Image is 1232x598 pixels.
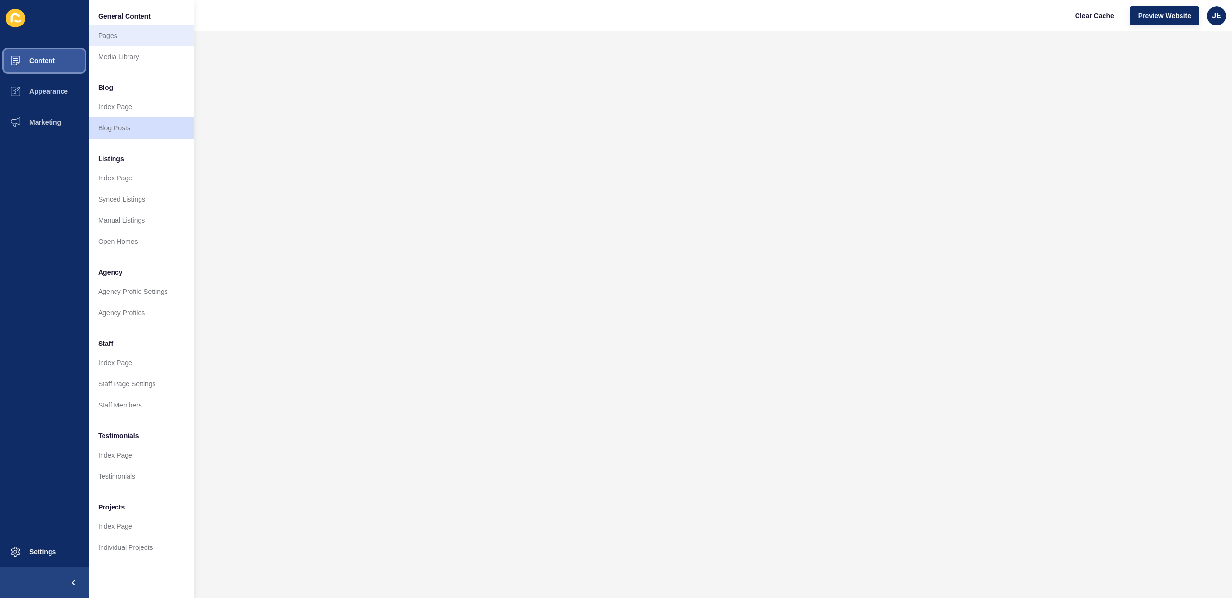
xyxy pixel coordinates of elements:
a: Blog Posts [89,117,194,139]
a: Staff Members [89,394,194,416]
span: Agency [98,267,123,277]
a: Index Page [89,516,194,537]
span: Projects [98,502,125,512]
a: Individual Projects [89,537,194,558]
button: Clear Cache [1067,6,1122,25]
a: Agency Profile Settings [89,281,194,302]
a: Open Homes [89,231,194,252]
a: Index Page [89,96,194,117]
a: Index Page [89,352,194,373]
a: Media Library [89,46,194,67]
a: Manual Listings [89,210,194,231]
a: Index Page [89,167,194,189]
a: Testimonials [89,466,194,487]
span: Listings [98,154,124,164]
span: Staff [98,339,113,348]
span: Clear Cache [1075,11,1114,21]
a: Pages [89,25,194,46]
span: Blog [98,83,113,92]
span: Preview Website [1138,11,1191,21]
a: Index Page [89,445,194,466]
a: Synced Listings [89,189,194,210]
span: JE [1212,11,1221,21]
span: Testimonials [98,431,139,441]
button: Preview Website [1130,6,1199,25]
span: General Content [98,12,151,21]
a: Staff Page Settings [89,373,194,394]
a: Agency Profiles [89,302,194,323]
